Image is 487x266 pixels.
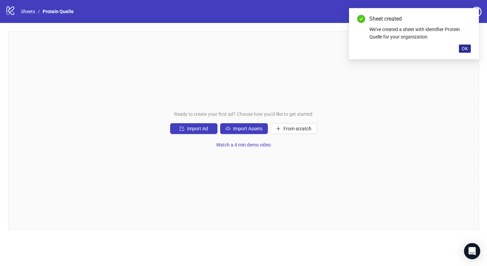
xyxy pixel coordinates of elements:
[220,123,268,134] button: Import Assets
[471,7,482,17] span: question-circle
[233,126,262,131] span: Import Assets
[271,123,317,134] button: From scratch
[459,45,471,53] button: OK
[180,126,184,131] span: import
[369,15,471,23] div: Sheet created
[357,15,365,23] span: check-circle
[462,46,468,51] span: OK
[38,8,40,15] li: /
[211,139,276,150] button: Watch a 4 min demo video
[226,126,230,131] span: cloud-upload
[20,8,37,15] a: Sheets
[41,8,75,15] a: Protein Quelle
[283,126,311,131] span: From scratch
[170,123,217,134] button: Import Ad
[276,126,281,131] span: plus
[174,110,313,118] span: Ready to create your first ad? Choose how you'd like to get started:
[216,142,271,148] span: Watch a 4 min demo video
[187,126,208,131] span: Import Ad
[433,7,469,18] a: Settings
[464,243,480,259] div: Open Intercom Messenger
[463,15,471,22] a: Close
[369,26,471,41] div: We've created a sheet with identifier Protein Quelle for your organization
